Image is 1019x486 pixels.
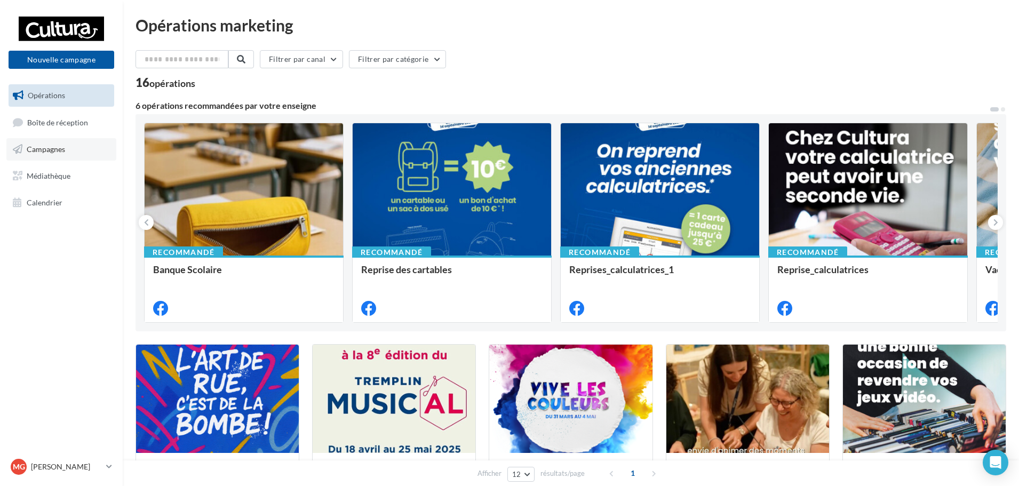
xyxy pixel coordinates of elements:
[6,165,116,187] a: Médiathèque
[777,264,869,275] span: Reprise_calculatrices
[352,246,431,258] div: Recommandé
[149,78,195,88] div: opérations
[27,145,65,154] span: Campagnes
[540,468,585,479] span: résultats/page
[507,467,535,482] button: 12
[260,50,343,68] button: Filtrer par canal
[6,111,116,134] a: Boîte de réception
[28,91,65,100] span: Opérations
[136,77,195,89] div: 16
[768,246,847,258] div: Recommandé
[6,192,116,214] a: Calendrier
[27,171,70,180] span: Médiathèque
[9,457,114,477] a: MG [PERSON_NAME]
[27,197,62,206] span: Calendrier
[983,450,1008,475] div: Open Intercom Messenger
[6,138,116,161] a: Campagnes
[13,461,25,472] span: MG
[569,264,674,275] span: Reprises_calculatrices_1
[6,84,116,107] a: Opérations
[624,465,641,482] span: 1
[9,51,114,69] button: Nouvelle campagne
[144,246,223,258] div: Recommandé
[477,468,501,479] span: Afficher
[31,461,102,472] p: [PERSON_NAME]
[153,264,222,275] span: Banque Scolaire
[512,470,521,479] span: 12
[560,246,639,258] div: Recommandé
[349,50,446,68] button: Filtrer par catégorie
[136,17,1006,33] div: Opérations marketing
[136,101,989,110] div: 6 opérations recommandées par votre enseigne
[361,264,452,275] span: Reprise des cartables
[27,117,88,126] span: Boîte de réception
